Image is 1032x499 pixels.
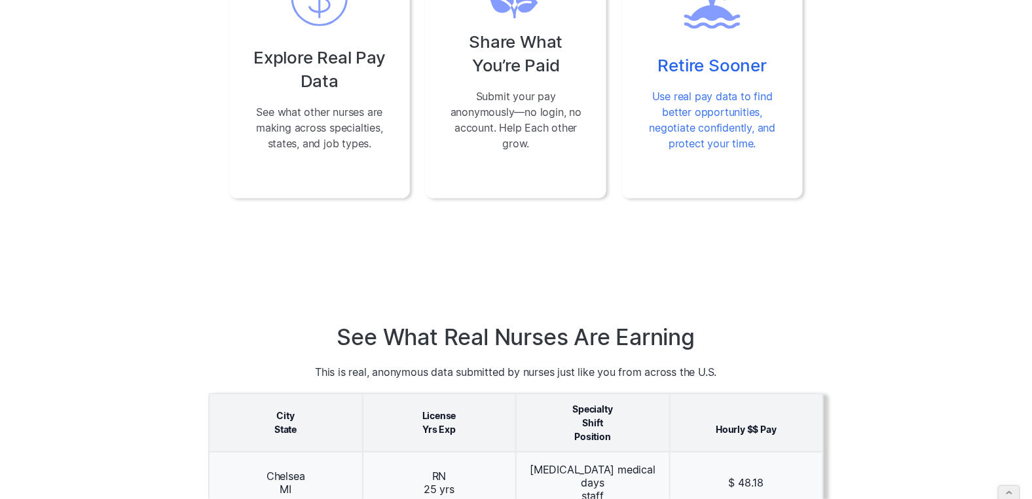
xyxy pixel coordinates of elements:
p: Submit your pay anonymously—no login, no account. Help Each other grow. [447,88,585,151]
p: This is real, anonymous data submitted by nurses just like you from across the U.S. [208,364,824,380]
div: License Yrs Exp [363,394,517,452]
h2: See What Real Nurses Are Earning [208,324,824,351]
div: Hourly $$ Pay [670,394,824,452]
h3: Retire Sooner [643,54,782,77]
div: Specialty Shift Position [516,394,670,452]
h3: Explore Real Pay Data [250,46,389,94]
h3: Share What You’re Paid [447,30,585,78]
p: See what other nurses are making across specialties, states, and job types. [250,104,389,151]
p: Use real pay data to find better opportunities, negotiate confidently, and protect your time. [643,88,782,151]
div: City State [209,394,363,452]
